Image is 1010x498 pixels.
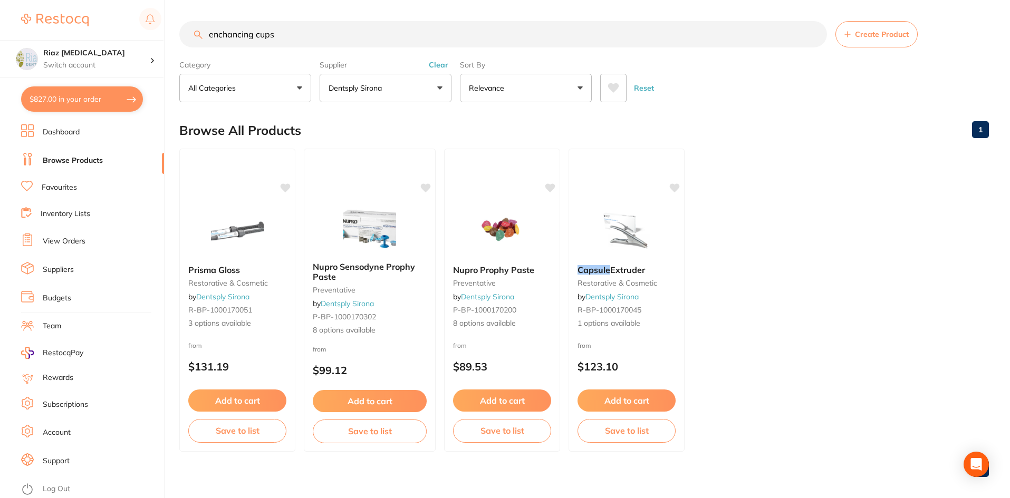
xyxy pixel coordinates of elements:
[855,30,909,38] span: Create Product
[578,389,676,412] button: Add to cart
[43,293,71,304] a: Budgets
[964,452,989,477] div: Open Intercom Messenger
[468,204,536,257] img: Nupro Prophy Paste
[592,204,661,257] img: Capsule Extruder
[578,360,676,373] p: $123.10
[631,74,657,102] button: Reset
[188,389,286,412] button: Add to cart
[578,419,676,442] button: Save to list
[43,321,61,331] a: Team
[313,419,427,443] button: Save to list
[453,279,551,287] small: preventative
[21,481,161,498] button: Log Out
[188,305,252,315] span: R-BP-1000170051
[469,83,508,93] p: Relevance
[329,83,386,93] p: Dentsply Sirona
[43,373,73,383] a: Rewards
[460,60,592,70] label: Sort By
[313,345,326,353] span: from
[188,265,286,275] b: Prisma Gloss
[453,265,551,275] b: Nupro Prophy Paste
[179,60,311,70] label: Category
[43,236,85,247] a: View Orders
[313,299,374,308] span: by
[188,265,240,275] span: Prisma Gloss
[578,265,610,275] em: Capsule
[21,347,34,359] img: RestocqPay
[43,48,150,58] h4: Riaz Dental Surgery
[453,360,551,373] p: $89.53
[321,299,374,308] a: Dentsply Sirona
[320,74,451,102] button: Dentsply Sirona
[188,318,286,329] span: 3 options available
[188,419,286,442] button: Save to list
[43,127,80,138] a: Dashboard
[43,484,70,494] a: Log Out
[43,427,71,438] a: Account
[42,182,77,193] a: Favourites
[313,261,415,281] span: Nupro Sensodyne Prophy Paste
[453,292,514,301] span: by
[585,292,639,301] a: Dentsply Sirona
[43,456,70,466] a: Support
[196,292,249,301] a: Dentsply Sirona
[453,305,516,315] span: P-BP-1000170200
[179,74,311,102] button: All Categories
[453,318,551,329] span: 8 options available
[313,390,427,412] button: Add to cart
[578,341,591,349] span: from
[335,201,404,253] img: Nupro Sensodyne Prophy Paste
[578,265,676,275] b: Capsule Extruder
[188,292,249,301] span: by
[453,389,551,412] button: Add to cart
[43,399,88,410] a: Subscriptions
[610,265,645,275] span: Extruder
[972,119,989,140] a: 1
[578,292,639,301] span: by
[188,341,202,349] span: from
[21,347,83,359] a: RestocqPay
[578,279,676,287] small: restorative & cosmetic
[320,60,451,70] label: Supplier
[313,286,427,294] small: preventative
[453,265,534,275] span: Nupro Prophy Paste
[21,14,89,26] img: Restocq Logo
[313,364,427,376] p: $99.12
[188,279,286,287] small: restorative & cosmetic
[188,83,240,93] p: All Categories
[313,312,376,321] span: P-BP-1000170302
[835,21,918,47] button: Create Product
[43,155,103,166] a: Browse Products
[43,348,83,358] span: RestocqPay
[426,60,451,70] button: Clear
[578,305,641,315] span: R-BP-1000170045
[43,265,74,275] a: Suppliers
[578,318,676,329] span: 1 options available
[453,341,467,349] span: from
[21,86,143,112] button: $827.00 in your order
[179,123,301,138] h2: Browse All Products
[179,21,827,47] input: Search Products
[460,74,592,102] button: Relevance
[313,262,427,281] b: Nupro Sensodyne Prophy Paste
[313,325,427,336] span: 8 options available
[41,209,90,219] a: Inventory Lists
[203,204,272,257] img: Prisma Gloss
[16,48,37,70] img: Riaz Dental Surgery
[43,60,150,71] p: Switch account
[188,360,286,373] p: $131.19
[21,8,89,32] a: Restocq Logo
[453,419,551,442] button: Save to list
[461,292,514,301] a: Dentsply Sirona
